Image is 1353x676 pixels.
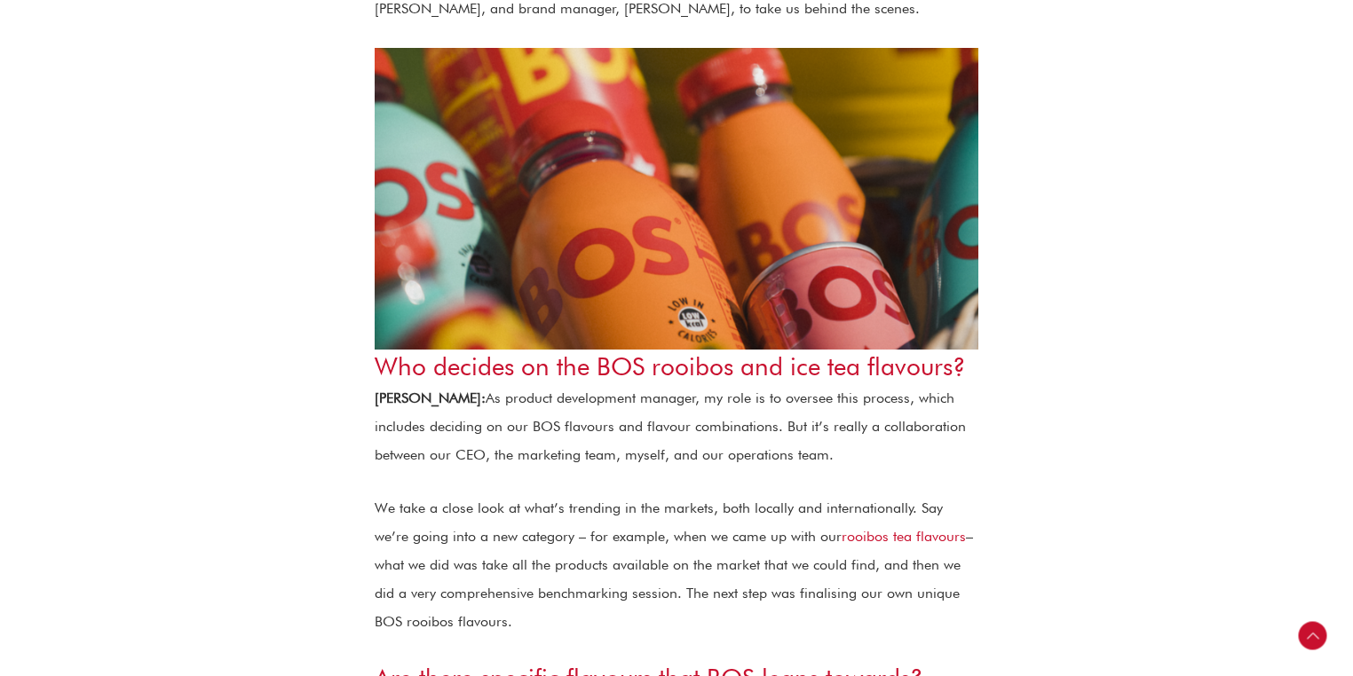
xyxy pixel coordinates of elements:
[842,528,966,545] a: rooibos tea flavours
[375,494,978,636] p: We take a close look at what’s trending in the markets, both locally and internationally. Say we’...
[375,350,978,384] h3: Who decides on the BOS rooibos and ice tea flavours?
[375,389,486,406] strong: [PERSON_NAME]:
[375,384,978,469] p: As product development manager, my role is to oversee this process, which includes deciding on ou...
[375,48,978,350] img: Bos Brands Rooibos Ice Tea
